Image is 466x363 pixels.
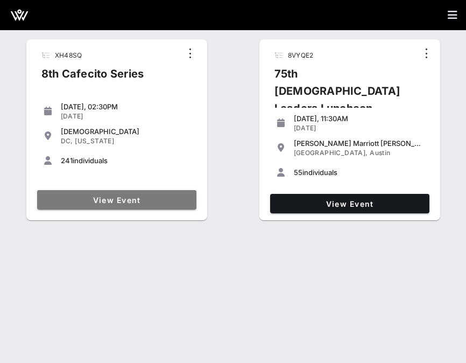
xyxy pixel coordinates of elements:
[41,196,192,205] span: View Event
[61,156,192,165] div: individuals
[294,168,425,177] div: individuals
[274,199,425,208] span: View Event
[294,124,425,132] div: [DATE]
[288,51,314,59] span: 8VYQE2
[55,51,82,59] span: XH48SQ
[266,65,418,143] div: 75th [DEMOGRAPHIC_DATA] Leaders Luncheon Series
[370,149,390,157] span: Austin
[61,102,192,111] div: [DATE], 02:30PM
[61,112,192,121] div: [DATE]
[61,127,192,136] div: [DEMOGRAPHIC_DATA]
[75,137,114,145] span: [US_STATE]
[294,114,425,123] div: [DATE], 11:30AM
[61,137,73,145] span: DC,
[294,139,425,148] div: [PERSON_NAME] Marriott [PERSON_NAME]
[33,65,153,91] div: 8th Cafecito Series
[37,190,196,210] a: View Event
[294,149,368,157] span: [GEOGRAPHIC_DATA],
[270,194,429,213] a: View Event
[294,168,302,177] span: 55
[61,156,73,165] span: 241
